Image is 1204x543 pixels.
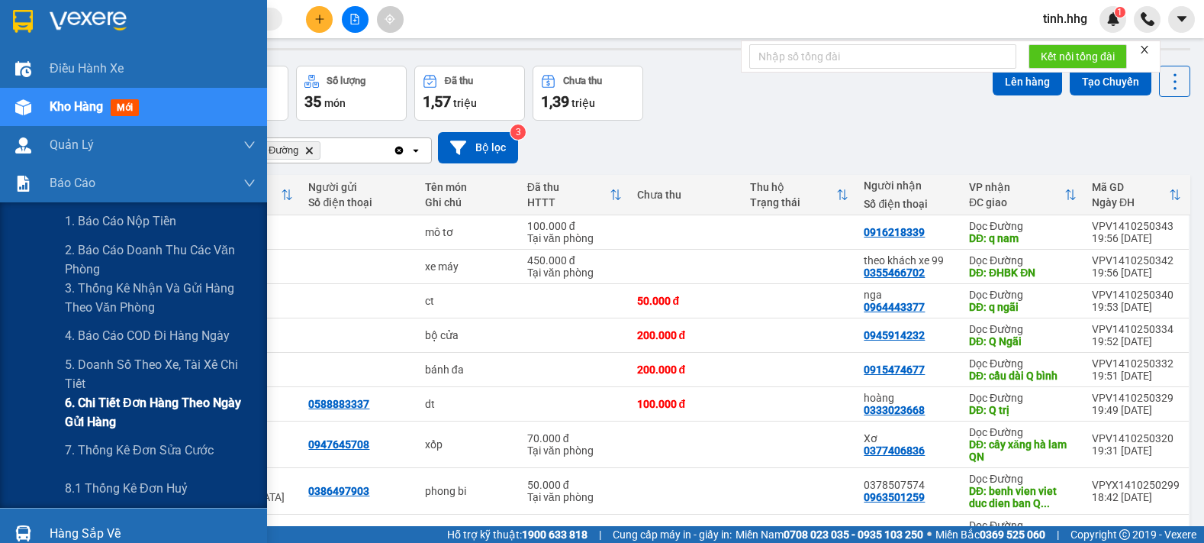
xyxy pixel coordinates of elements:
div: 0947645708 [308,438,369,451]
div: 18:42 [DATE] [1092,491,1181,503]
img: phone-icon [1141,12,1154,26]
div: Dọc Đường [969,473,1077,485]
div: Số lượng [327,76,365,86]
img: solution-icon [15,176,31,192]
span: tinh.hhg [1031,9,1099,28]
div: DĐ: cầu dài Q bình [969,370,1077,382]
svg: open [410,144,422,157]
div: Người nhận [864,179,954,192]
strong: 0369 525 060 [980,528,1045,541]
div: Người gửi [308,181,409,193]
div: 0945914232 [864,329,925,341]
span: file-add [349,14,360,24]
div: 200.000 đ [637,329,736,341]
span: 2. Báo cáo doanh thu các văn phòng [65,241,256,279]
span: món [324,97,346,109]
div: 200.000 đ [637,364,736,376]
div: 0377406836 [864,444,925,457]
button: caret-down [1168,6,1195,33]
div: 0915474677 [864,364,925,376]
div: 50.000 đ [637,295,736,307]
button: Chưa thu1,39 triệu [533,66,643,121]
input: Selected Dọc Đường. [324,143,325,158]
button: aim [377,6,404,33]
div: bộ cửa [425,329,512,341]
div: DĐ: ĐHBK ĐN [969,267,1077,279]
div: DĐ: q nam [969,232,1077,244]
div: VPV1410250332 [1092,357,1181,370]
span: Kết nối tổng đài [1041,48,1115,65]
div: 0916218339 [864,226,925,238]
div: mô tơ [425,226,512,238]
div: 19:52 [DATE] [1092,335,1181,347]
span: | [1057,526,1059,543]
span: Quản Lý [50,135,94,154]
img: warehouse-icon [15,99,31,115]
div: Dọc Đường [969,289,1077,301]
span: Dọc Đường [249,144,298,157]
div: 19:56 [DATE] [1092,267,1181,279]
div: VPV1410250342 [1092,254,1181,267]
div: VPV1410250334 [1092,323,1181,335]
div: HTTT [527,196,610,208]
div: 19:51 [DATE] [1092,370,1181,382]
span: plus [314,14,325,24]
svg: Delete [304,146,314,155]
div: Dọc Đường [969,426,1077,438]
span: Miền Bắc [935,526,1045,543]
button: Bộ lọc [438,132,518,163]
div: hoàng [864,392,954,404]
div: xe máy [425,260,512,273]
button: Kết nối tổng đài [1029,44,1127,69]
span: Miền Nam [736,526,923,543]
div: 100.000 đ [527,220,622,232]
button: file-add [342,6,369,33]
div: 0355466702 [864,267,925,279]
span: Kho hàng [50,99,103,114]
span: ⚪️ [927,532,932,538]
span: down [243,177,256,189]
div: VPYX1410250299 [1092,479,1181,491]
div: 19:53 [DATE] [1092,301,1181,313]
button: plus [306,6,333,33]
div: phong bi [425,485,512,497]
svg: Clear all [393,144,405,157]
div: Trạng thái [750,196,836,208]
span: Điều hành xe [50,59,124,78]
div: Dọc Đường [969,254,1077,267]
div: dt [425,398,512,410]
span: mới [111,99,139,116]
span: 3. Thống kê nhận và gửi hàng theo văn phòng [65,279,256,317]
span: caret-down [1175,12,1189,26]
span: 6. Chi tiết đơn hàng theo ngày gửi hàng [65,393,256,431]
div: 0588883337 [308,398,369,410]
img: warehouse-icon [15,137,31,154]
div: DĐ: Q Ngãi [969,335,1077,347]
button: Tạo Chuyến [1070,68,1151,95]
div: 0333023668 [864,404,925,416]
div: 0378507574 [864,479,954,491]
th: Toggle SortBy [961,175,1084,215]
span: Cung cấp máy in - giấy in: [613,526,732,543]
div: Dọc Đường [969,220,1077,232]
div: 70.000 đ [527,432,622,444]
div: Tại văn phòng [527,444,622,457]
div: 19:49 [DATE] [1092,404,1181,416]
div: ĐC giao [969,196,1064,208]
sup: 1 [1115,7,1125,18]
div: VPV1410250329 [1092,392,1181,404]
div: VP nhận [969,181,1064,193]
span: triệu [453,97,477,109]
div: Mã GD [1092,181,1169,193]
div: xốp [425,438,512,451]
img: logo-vxr [13,10,33,33]
div: 0964443377 [864,301,925,313]
span: 1. Báo cáo nộp tiền [65,212,176,231]
span: 8.1 Thống kê đơn huỷ [65,479,188,498]
div: VPV1410250320 [1092,432,1181,444]
div: Ghi chú [425,196,512,208]
span: down [243,139,256,151]
span: 1,57 [423,92,451,111]
div: Đã thu [445,76,473,86]
div: 0963501259 [864,491,925,503]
